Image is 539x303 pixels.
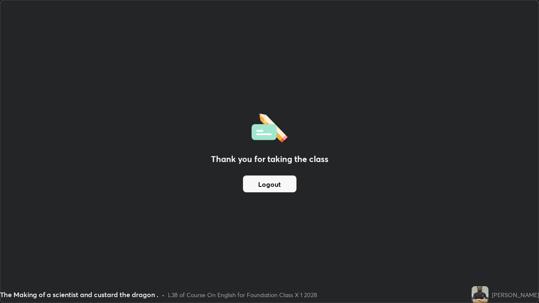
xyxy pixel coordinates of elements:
[492,290,539,299] div: [PERSON_NAME]
[472,286,488,303] img: 4cc9d67d63ab440daf769230fa60e739.jpg
[251,111,288,143] img: offlineFeedback.1438e8b3.svg
[211,153,328,165] h2: Thank you for taking the class
[168,290,317,299] div: L38 of Course On English for Foundation Class X 1 2028
[162,290,165,299] div: •
[243,175,296,192] button: Logout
